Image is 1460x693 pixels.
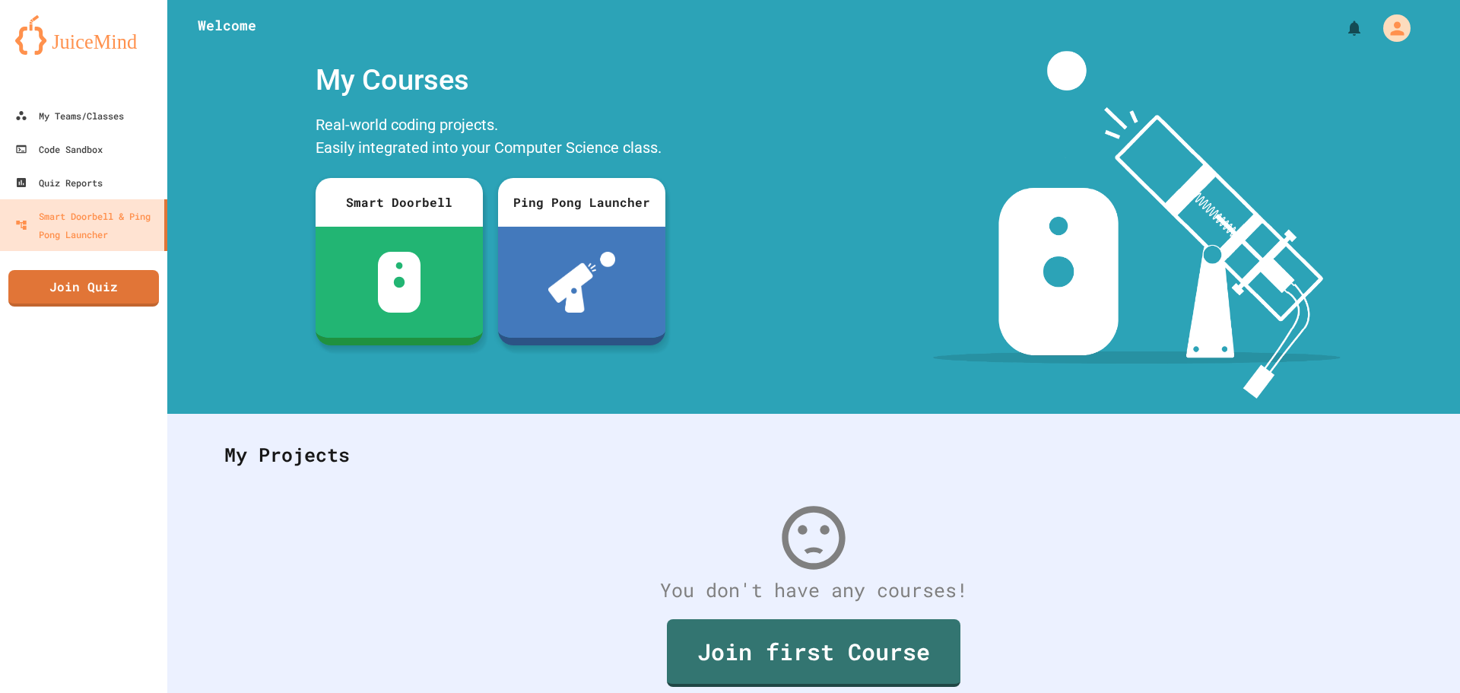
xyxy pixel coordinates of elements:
[209,576,1418,605] div: You don't have any courses!
[667,619,960,687] a: Join first Course
[209,425,1418,485] div: My Projects
[15,173,103,192] div: Quiz Reports
[316,178,483,227] div: Smart Doorbell
[15,140,103,158] div: Code Sandbox
[498,178,665,227] div: Ping Pong Launcher
[1317,15,1367,41] div: My Notifications
[308,51,673,110] div: My Courses
[548,252,616,313] img: ppl-with-ball.png
[8,270,159,307] a: Join Quiz
[15,15,152,55] img: logo-orange.svg
[308,110,673,167] div: Real-world coding projects. Easily integrated into your Computer Science class.
[15,106,124,125] div: My Teams/Classes
[1367,11,1414,46] div: My Account
[378,252,421,313] img: sdb-white.svg
[15,207,158,243] div: Smart Doorbell & Ping Pong Launcher
[933,51,1341,399] img: banner-image-my-projects.png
